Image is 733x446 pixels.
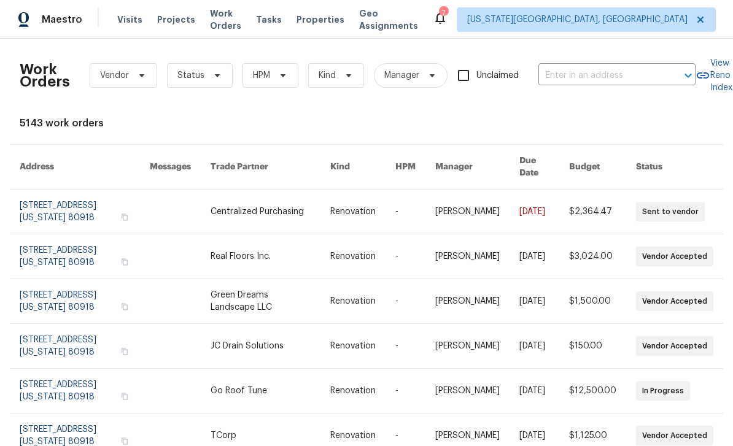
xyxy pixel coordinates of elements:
th: Budget [559,145,626,190]
td: - [386,279,425,324]
button: Copy Address [119,346,130,357]
div: 5143 work orders [20,117,713,129]
th: Address [10,145,140,190]
button: Copy Address [119,391,130,402]
th: Status [626,145,723,190]
td: Renovation [320,324,386,369]
span: Unclaimed [476,69,519,82]
span: Maestro [42,13,82,26]
td: JC Drain Solutions [201,324,320,369]
span: Visits [117,13,142,26]
td: - [386,369,425,413]
td: Go Roof Tune [201,369,320,413]
th: Trade Partner [201,145,320,190]
span: [US_STATE][GEOGRAPHIC_DATA], [GEOGRAPHIC_DATA] [467,13,688,26]
td: - [386,234,425,279]
span: Work Orders [210,7,241,32]
div: 7 [439,7,448,20]
th: Due Date [510,145,559,190]
th: Manager [425,145,510,190]
td: [PERSON_NAME] [425,324,510,369]
th: HPM [386,145,425,190]
td: Real Floors Inc. [201,234,320,279]
a: View Reno Index [696,57,732,94]
td: [PERSON_NAME] [425,279,510,324]
td: Renovation [320,369,386,413]
td: Green Dreams Landscape LLC [201,279,320,324]
span: Kind [319,69,336,82]
span: HPM [253,69,270,82]
td: - [386,324,425,369]
span: Tasks [256,15,282,24]
td: [PERSON_NAME] [425,369,510,413]
h2: Work Orders [20,63,70,88]
button: Copy Address [119,301,130,312]
td: Renovation [320,279,386,324]
input: Enter in an address [538,66,661,85]
span: Vendor [100,69,129,82]
button: Copy Address [119,256,130,267]
button: Copy Address [119,212,130,223]
button: Open [680,67,697,84]
td: Renovation [320,190,386,234]
span: Properties [297,13,344,26]
td: [PERSON_NAME] [425,190,510,234]
th: Messages [140,145,201,190]
td: [PERSON_NAME] [425,234,510,279]
span: Geo Assignments [359,7,418,32]
td: - [386,190,425,234]
td: Renovation [320,234,386,279]
td: Centralized Purchasing [201,190,320,234]
span: Manager [384,69,419,82]
span: Status [177,69,204,82]
span: Projects [157,13,195,26]
th: Kind [320,145,386,190]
